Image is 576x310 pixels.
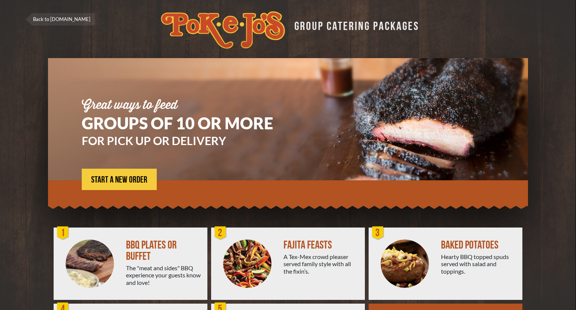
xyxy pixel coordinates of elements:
[283,240,359,251] div: FAJITA FEASTS
[82,115,295,131] h1: GROUPS OF 10 OR MORE
[161,11,285,49] img: logo.svg
[126,240,201,262] div: BBQ PLATES OR BUFFET
[82,169,157,190] a: START A NEW ORDER
[441,240,516,251] div: BAKED POTATOES
[91,175,147,184] span: START A NEW ORDER
[213,226,228,241] div: 2
[441,253,516,275] div: Hearty BBQ topped spuds served with salad and toppings.
[66,240,114,288] img: PEJ-BBQ-Buffet.png
[55,226,70,241] div: 1
[126,264,201,286] div: The "meat and sides" BBQ experience your guests know and love!
[370,226,385,241] div: 3
[381,240,429,288] img: PEJ-Baked-Potato.png
[223,240,271,288] img: PEJ-Fajitas.png
[289,17,419,32] div: GROUP CATERING PACKAGES
[283,253,359,275] div: A Tex-Mex crowd pleaser served family style with all the fixin’s.
[82,99,295,111] div: Great ways to feed
[82,135,295,146] h3: FOR PICK UP OR DELIVERY
[25,13,95,25] a: Back to [DOMAIN_NAME]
